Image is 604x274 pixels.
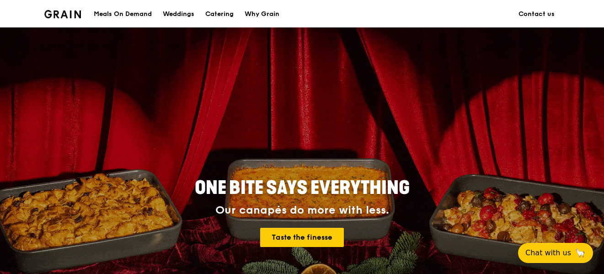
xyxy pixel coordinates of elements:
[94,0,152,28] div: Meals On Demand
[138,204,467,217] div: Our canapés do more with less.
[575,247,586,258] span: 🦙
[163,0,194,28] div: Weddings
[195,177,410,199] span: ONE BITE SAYS EVERYTHING
[525,247,571,258] span: Chat with us
[245,0,279,28] div: Why Grain
[513,0,560,28] a: Contact us
[157,0,200,28] a: Weddings
[260,228,344,247] a: Taste the finesse
[518,243,593,263] button: Chat with us🦙
[205,0,234,28] div: Catering
[239,0,285,28] a: Why Grain
[44,10,81,18] img: Grain
[200,0,239,28] a: Catering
